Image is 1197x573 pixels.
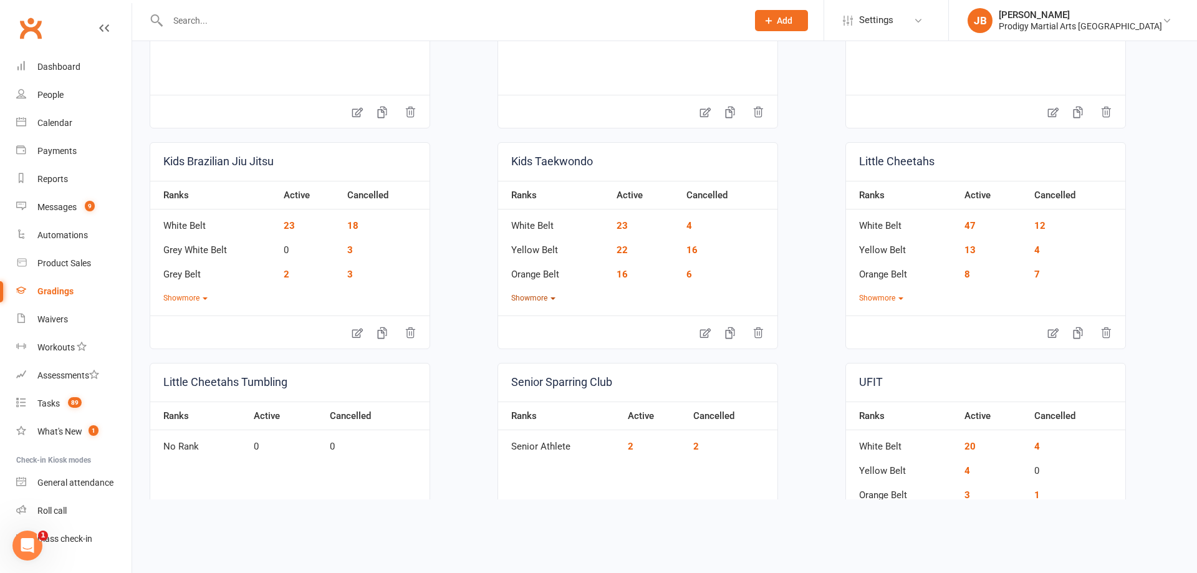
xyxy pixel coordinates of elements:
a: Reports [16,165,132,193]
a: 3 [347,244,353,256]
a: 18 [347,220,358,231]
span: 9 [85,201,95,211]
span: 1 [89,425,99,436]
a: General attendance kiosk mode [16,469,132,497]
iframe: Intercom live chat [12,531,42,561]
a: Little Cheetahs Tumbling [150,364,430,402]
a: 23 [284,220,295,231]
td: 0 [1028,455,1125,479]
a: 23 [617,220,628,231]
a: Assessments [16,362,132,390]
th: Ranks [498,181,610,209]
a: 22 [617,244,628,256]
a: Roll call [16,497,132,525]
a: 16 [617,269,628,280]
a: 3 [347,269,353,280]
th: Active [622,402,687,430]
a: 2 [693,441,699,452]
a: Messages 9 [16,193,132,221]
th: Active [958,181,1028,209]
button: Showmore [163,292,208,304]
th: Cancelled [341,181,430,209]
a: Workouts [16,334,132,362]
th: Ranks [498,402,622,430]
a: 4 [686,220,692,231]
a: Calendar [16,109,132,137]
th: Cancelled [1028,181,1125,209]
td: Grey White Belt [150,234,277,258]
a: 47 [964,220,976,231]
a: 4 [1034,441,1040,452]
div: Waivers [37,314,68,324]
div: Reports [37,174,68,184]
td: Grey Belt [150,258,277,282]
div: Automations [37,230,88,240]
a: 12 [1034,220,1046,231]
a: 13 [964,244,976,256]
a: 2 [284,269,289,280]
td: 0 [277,234,341,258]
th: Ranks [150,181,277,209]
th: Active [248,402,324,430]
a: 20 [964,441,976,452]
div: Gradings [37,286,74,296]
a: 2 [628,441,633,452]
td: White Belt [846,209,958,234]
a: Dashboard [16,53,132,81]
td: 0 [324,430,430,455]
td: White Belt [150,209,277,234]
a: 1 [1034,489,1040,501]
div: Calendar [37,118,72,128]
td: White Belt [846,430,958,455]
div: Product Sales [37,258,91,268]
div: JB [968,8,993,33]
a: 7 [1034,269,1040,280]
button: Showmore [859,292,903,304]
div: Workouts [37,342,75,352]
a: Gradings [16,277,132,306]
input: Search... [164,12,739,29]
div: People [37,90,64,100]
a: 8 [964,269,970,280]
td: White Belt [498,209,610,234]
div: General attendance [37,478,113,488]
a: Senior Sparring Club [498,364,777,402]
a: Automations [16,221,132,249]
a: Kids Brazilian Jiu Jitsu [150,143,430,181]
a: 3 [964,489,970,501]
a: Tasks 89 [16,390,132,418]
td: 0 [248,430,324,455]
a: Little Cheetahs [846,143,1125,181]
th: Cancelled [1028,402,1125,430]
a: Class kiosk mode [16,525,132,553]
a: 16 [686,244,698,256]
div: Messages [37,202,77,212]
td: Orange Belt [498,258,610,282]
div: [PERSON_NAME] [999,9,1162,21]
a: Kids Taekwondo [498,143,777,181]
button: Showmore [511,292,555,304]
td: Yellow Belt [846,234,958,258]
a: Payments [16,137,132,165]
a: 6 [686,269,692,280]
th: Active [277,181,341,209]
a: What's New1 [16,418,132,446]
button: Add [755,10,808,31]
td: No Rank [150,430,248,455]
span: 89 [68,397,82,408]
th: Cancelled [687,402,777,430]
a: Product Sales [16,249,132,277]
div: Roll call [37,506,67,516]
span: Settings [859,6,893,34]
div: Prodigy Martial Arts [GEOGRAPHIC_DATA] [999,21,1162,32]
a: Clubworx [15,12,46,44]
th: Active [958,402,1028,430]
th: Ranks [846,181,958,209]
th: Cancelled [324,402,430,430]
div: Class check-in [37,534,92,544]
div: What's New [37,426,82,436]
div: Dashboard [37,62,80,72]
td: Orange Belt [846,258,958,282]
span: Add [777,16,792,26]
th: Cancelled [680,181,777,209]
